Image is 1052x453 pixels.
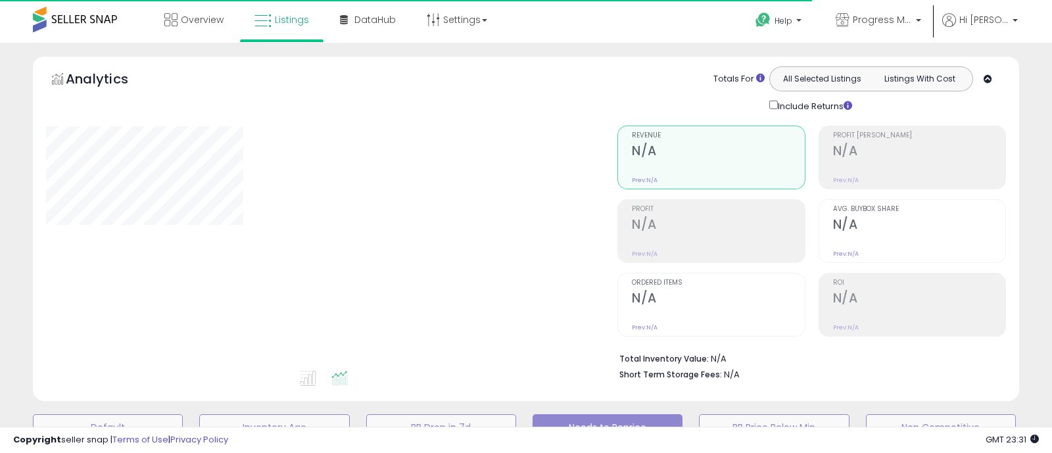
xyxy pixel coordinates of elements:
[866,414,1016,441] button: Non Competitive
[275,13,309,26] span: Listings
[181,13,224,26] span: Overview
[33,414,183,441] button: Default
[632,217,804,235] h2: N/A
[632,132,804,139] span: Revenue
[773,70,871,87] button: All Selected Listings
[699,414,849,441] button: BB Price Below Min
[833,217,1005,235] h2: N/A
[833,279,1005,287] span: ROI
[632,250,657,258] small: Prev: N/A
[632,279,804,287] span: Ordered Items
[833,206,1005,213] span: Avg. Buybox Share
[871,70,968,87] button: Listings With Cost
[366,414,516,441] button: BB Drop in 7d
[833,291,1005,308] h2: N/A
[112,433,168,446] a: Terms of Use
[755,12,771,28] i: Get Help
[745,2,815,43] a: Help
[833,132,1005,139] span: Profit [PERSON_NAME]
[724,368,740,381] span: N/A
[170,433,228,446] a: Privacy Policy
[833,323,859,331] small: Prev: N/A
[632,176,657,184] small: Prev: N/A
[942,13,1018,43] a: Hi [PERSON_NAME]
[759,98,868,112] div: Include Returns
[619,350,996,366] li: N/A
[619,369,722,380] b: Short Term Storage Fees:
[13,434,228,446] div: seller snap | |
[632,323,657,331] small: Prev: N/A
[533,414,682,441] button: Needs to Reprice
[775,15,792,26] span: Help
[833,250,859,258] small: Prev: N/A
[632,143,804,161] h2: N/A
[833,176,859,184] small: Prev: N/A
[199,414,349,441] button: Inventory Age
[66,70,154,91] h5: Analytics
[833,143,1005,161] h2: N/A
[354,13,396,26] span: DataHub
[619,353,709,364] b: Total Inventory Value:
[713,73,765,85] div: Totals For
[853,13,912,26] span: Progress Matters
[13,433,61,446] strong: Copyright
[632,291,804,308] h2: N/A
[959,13,1009,26] span: Hi [PERSON_NAME]
[986,433,1039,446] span: 2025-09-15 23:31 GMT
[632,206,804,213] span: Profit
